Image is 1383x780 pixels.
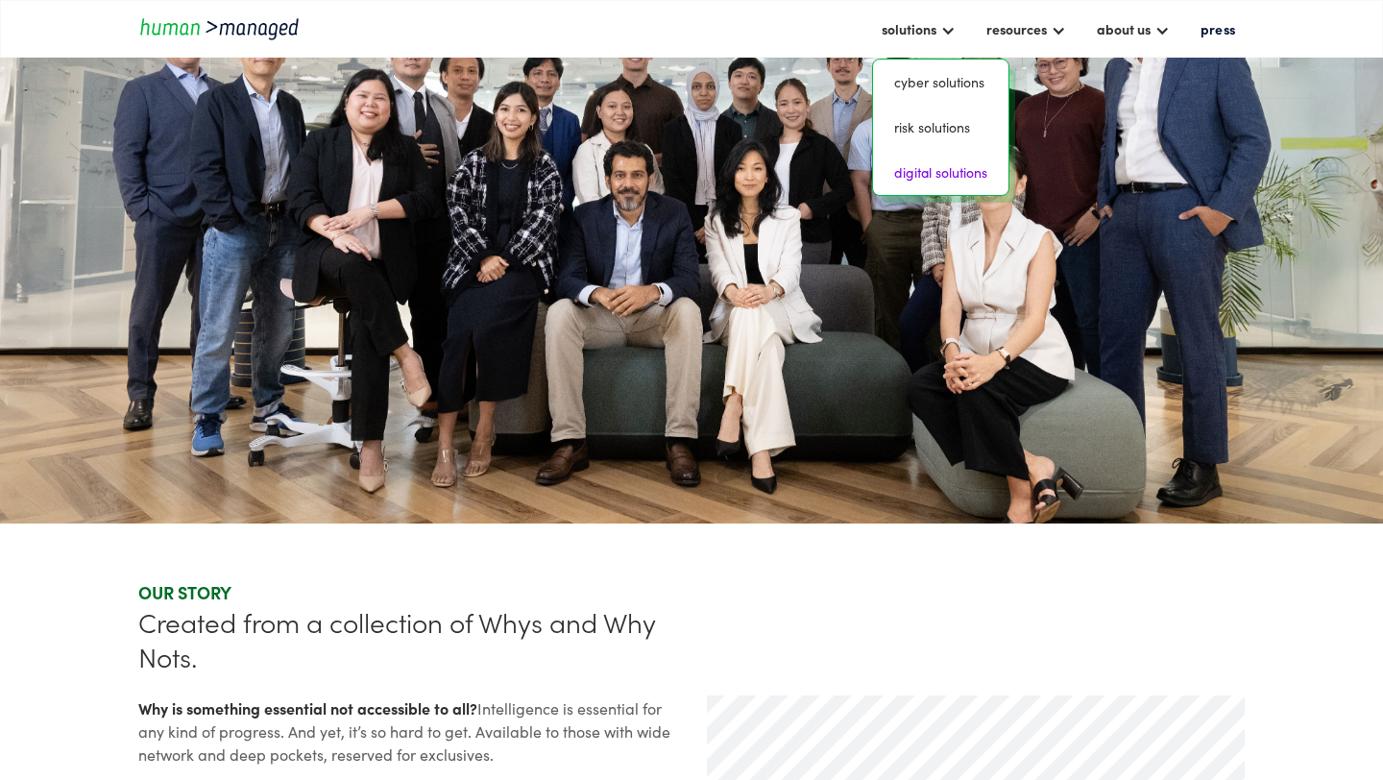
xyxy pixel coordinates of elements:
[138,604,676,673] div: Created from a collection of Whys and Why Nots.
[872,12,965,45] div: solutions
[138,697,477,719] strong: Why is something essential not accessible to all?​
[977,12,1076,45] div: resources
[881,67,1001,97] a: Cyber solutions
[138,15,311,41] a: home
[1097,17,1151,40] div: about us
[881,112,1001,142] a: risk solutions
[1191,12,1245,45] a: press
[138,581,676,604] div: Our Story
[881,158,1001,187] a: digital solutions
[882,17,936,40] div: solutions
[986,17,1047,40] div: resources
[1087,12,1179,45] div: about us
